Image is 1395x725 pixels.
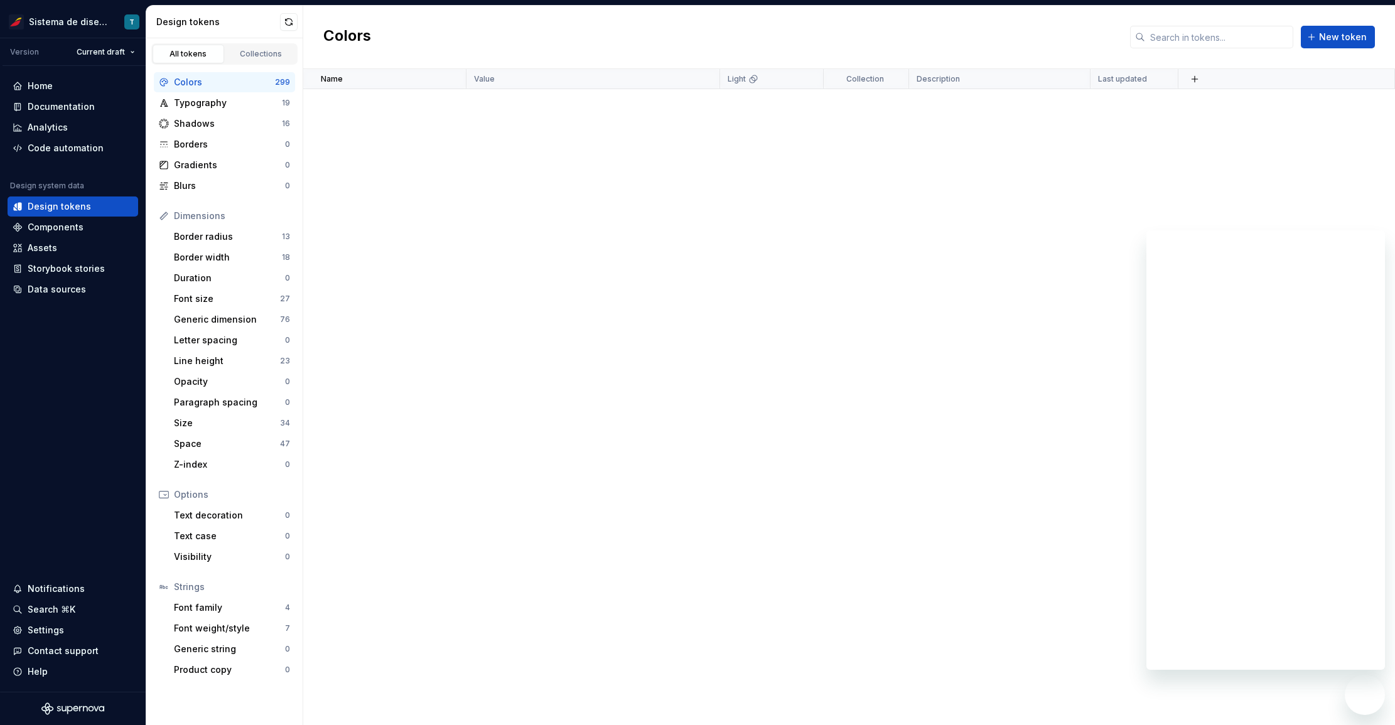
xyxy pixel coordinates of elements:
div: 23 [280,356,290,366]
img: 55604660-494d-44a9-beb2-692398e9940a.png [9,14,24,30]
div: 19 [282,98,290,108]
button: Sistema de diseño IberiaT [3,8,143,35]
a: Generic string0 [169,639,295,659]
div: All tokens [157,49,220,59]
div: Z-index [174,458,285,471]
a: Size34 [169,413,295,433]
div: Settings [28,624,64,636]
p: Collection [846,74,884,84]
a: Border radius13 [169,227,295,247]
div: Home [28,80,53,92]
a: Analytics [8,117,138,137]
a: Generic dimension76 [169,309,295,330]
div: Design tokens [156,16,280,28]
div: Font weight/style [174,622,285,635]
a: Text case0 [169,526,295,546]
a: Text decoration0 [169,505,295,525]
div: Space [174,438,280,450]
div: Border radius [174,230,282,243]
a: Duration0 [169,268,295,288]
div: 0 [285,644,290,654]
p: Description [917,74,960,84]
p: Name [321,74,343,84]
div: Text case [174,530,285,542]
a: Data sources [8,279,138,299]
div: Design system data [10,181,84,191]
div: 0 [285,531,290,541]
iframe: Botón para iniciar la ventana de mensajería, conversación en curso [1345,675,1385,715]
div: Colors [174,76,275,89]
div: Options [174,488,290,501]
a: Opacity0 [169,372,295,392]
div: 0 [285,273,290,283]
div: Blurs [174,180,285,192]
p: Last updated [1098,74,1147,84]
a: Blurs0 [154,176,295,196]
button: Contact support [8,641,138,661]
h2: Colors [323,26,371,48]
a: Line height23 [169,351,295,371]
a: Borders0 [154,134,295,154]
div: Contact support [28,645,99,657]
div: Components [28,221,83,234]
div: Generic dimension [174,313,280,326]
div: Data sources [28,283,86,296]
div: 0 [285,377,290,387]
div: Sistema de diseño Iberia [29,16,109,28]
div: 0 [285,459,290,470]
div: Strings [174,581,290,593]
a: Space47 [169,434,295,454]
div: Search ⌘K [28,603,75,616]
a: Visibility0 [169,547,295,567]
a: Typography19 [154,93,295,113]
div: Font family [174,601,285,614]
div: 299 [275,77,290,87]
div: Notifications [28,583,85,595]
span: Current draft [77,47,125,57]
a: Z-index0 [169,454,295,475]
div: Product copy [174,663,285,676]
div: Design tokens [28,200,91,213]
div: 76 [280,314,290,325]
a: Product copy0 [169,660,295,680]
div: 16 [282,119,290,129]
iframe: Ventana de mensajería [1146,230,1385,670]
input: Search in tokens... [1145,26,1293,48]
a: Assets [8,238,138,258]
button: New token [1301,26,1375,48]
button: Current draft [71,43,141,61]
div: Text decoration [174,509,285,522]
div: 34 [280,418,290,428]
a: Letter spacing0 [169,330,295,350]
a: Paragraph spacing0 [169,392,295,412]
div: Gradients [174,159,285,171]
div: 4 [285,603,290,613]
div: 27 [280,294,290,304]
div: Generic string [174,643,285,655]
div: 0 [285,160,290,170]
div: 7 [285,623,290,633]
div: 0 [285,139,290,149]
div: Code automation [28,142,104,154]
div: T [129,17,134,27]
a: Font weight/style7 [169,618,295,638]
div: Borders [174,138,285,151]
div: Typography [174,97,282,109]
div: Letter spacing [174,334,285,346]
a: Documentation [8,97,138,117]
div: Assets [28,242,57,254]
div: 0 [285,397,290,407]
div: 0 [285,665,290,675]
div: 0 [285,335,290,345]
button: Help [8,662,138,682]
svg: Supernova Logo [41,702,104,715]
div: Paragraph spacing [174,396,285,409]
div: 0 [285,552,290,562]
a: Settings [8,620,138,640]
div: Documentation [28,100,95,113]
div: Version [10,47,39,57]
div: Opacity [174,375,285,388]
div: Duration [174,272,285,284]
div: Dimensions [174,210,290,222]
